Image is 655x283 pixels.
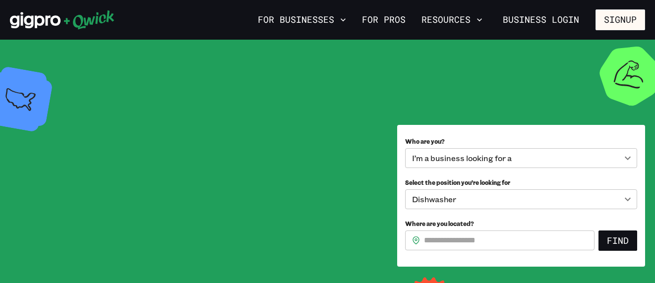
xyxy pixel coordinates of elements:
[494,9,588,30] a: Business Login
[405,137,445,145] span: Who are you?
[358,11,410,28] a: For Pros
[405,220,474,227] span: Where are you located?
[405,189,637,209] div: Dishwasher
[417,11,486,28] button: Resources
[598,230,637,251] button: Find
[405,148,637,168] div: I’m a business looking for a
[595,9,645,30] button: Signup
[405,178,510,186] span: Select the position you’re looking for
[254,11,350,28] button: For Businesses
